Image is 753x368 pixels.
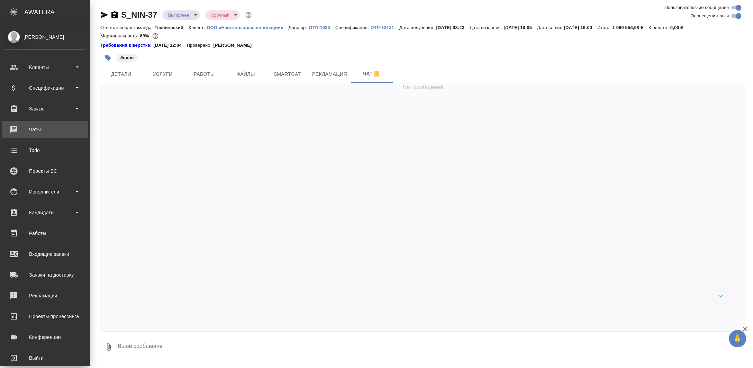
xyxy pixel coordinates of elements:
p: 1 969 556,68 ₽ [612,25,648,30]
p: Технический [155,25,189,30]
span: Smartcat [271,70,304,79]
div: Проекты процессинга [5,311,85,322]
p: 0,00 ₽ [670,25,689,30]
span: сдан [116,54,138,60]
a: Заявки на доставку [2,266,88,284]
div: Рекламации [5,290,85,301]
p: Клиент: [189,25,207,30]
span: Работы [188,70,221,79]
div: Входящие заявки [5,249,85,259]
p: Договор: [288,25,309,30]
button: Скопировать ссылку [110,11,119,19]
button: 525761.49 RUB; [151,32,160,41]
div: Конференции [5,332,85,342]
div: Заказы [5,104,85,114]
p: [DATE] 10:05 [503,25,537,30]
a: Проекты SC [2,162,88,180]
div: Спецификации [5,83,85,93]
p: Спецификация: [335,25,370,30]
div: Чаты [5,124,85,135]
p: [DATE] 16:00 [564,25,597,30]
button: Срочный [209,12,232,18]
a: Проекты процессинга [2,308,88,325]
div: AWATERA [24,5,90,19]
button: Доп статусы указывают на важность/срочность заказа [244,10,253,19]
p: Дата создания: [470,25,503,30]
div: [PERSON_NAME] [5,33,85,41]
svg: Отписаться [373,70,381,78]
a: Выйти [2,349,88,367]
p: К оплате: [648,25,670,30]
span: Пользовательские сообщения [664,4,729,11]
span: Услуги [146,70,179,79]
div: Работы [5,228,85,239]
p: ОТП-1983 [309,25,335,30]
button: 🙏 [729,330,746,347]
a: S_NIN-37 [121,10,157,19]
div: Выполнен [163,10,200,20]
div: Заявки на доставку [5,270,85,280]
p: #сдан [120,54,134,61]
button: Добавить тэг [100,50,116,65]
div: Todo [5,145,85,155]
button: Выполнен [166,12,191,18]
p: Дата сдачи: [537,25,564,30]
p: Маржинальность: [100,33,140,38]
p: Дата получения: [399,25,436,30]
a: Требования к верстке: [100,42,153,49]
a: Рекламации [2,287,88,304]
a: OTP-13121 [370,24,399,30]
a: Todo [2,142,88,159]
div: Проекты SC [5,166,85,176]
p: 68% [140,33,151,38]
a: ООО «Нефтегазовые инновации» [207,24,288,30]
div: Кандидаты [5,207,85,218]
p: Итого: [597,25,612,30]
p: [DATE] 08:43 [436,25,470,30]
span: Детали [105,70,138,79]
a: Работы [2,225,88,242]
p: Ответственная команда: [100,25,155,30]
div: Выйти [5,353,85,363]
a: Входящие заявки [2,245,88,263]
p: Проверено: [187,42,214,49]
span: Оповещения-логи [690,12,729,19]
span: Рекламация [312,70,347,79]
button: Скопировать ссылку для ЯМессенджера [100,11,109,19]
p: [PERSON_NAME] [213,42,257,49]
span: Нет сообщений [402,83,443,91]
a: Чаты [2,121,88,138]
span: Чат [355,70,389,78]
a: ОТП-1983 [309,24,335,30]
p: OTP-13121 [370,25,399,30]
a: Конференции [2,329,88,346]
p: ООО «Нефтегазовые инновации» [207,25,288,30]
div: Выполнен [205,10,240,20]
p: [DATE] 12:04 [153,42,187,49]
span: Файлы [229,70,262,79]
span: 🙏 [732,331,743,346]
div: Исполнители [5,187,85,197]
div: Клиенты [5,62,85,72]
